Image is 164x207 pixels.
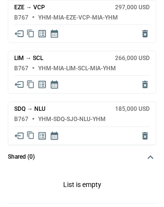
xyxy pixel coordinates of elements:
[140,80,150,89] span: Delete quote
[140,29,150,39] span: Delete quote
[26,29,35,39] span: Copy quote content
[14,116,28,123] h6: B767
[49,80,59,89] span: Display quote schedule
[14,131,24,141] span: Share quote in email
[49,131,59,141] span: Display quote schedule
[26,131,35,141] span: Copy quote content
[14,29,24,39] span: Share quote in email
[14,65,28,72] h6: B767
[14,106,46,112] h6: SDQ → NLU
[140,131,150,141] span: Delete quote
[37,29,47,39] span: Display detailed quote content
[38,15,118,21] h6: YHM-MIA-EZE-VCP-MIA-YHM
[37,131,47,141] span: Display detailed quote content
[8,145,156,169] button: Shared (0)
[26,80,35,89] span: Copy quote content
[115,55,150,62] h6: 266,000 USD
[115,106,150,112] h6: 185,000 USD
[38,116,106,123] h6: YHM-SDQ-SJO-NLU-YHM
[8,154,35,160] h6: Shared (0)
[14,80,24,89] span: Share quote in email
[37,80,47,89] span: Display detailed quote content
[115,4,150,11] h6: 297,000 USD
[38,65,116,72] h6: YHM-MIA-LIM-SCL-MIA-YHM
[14,15,28,21] h6: B767
[8,169,156,203] p: List is empty
[49,29,59,39] span: Display quote schedule
[14,4,45,11] h6: EZE → VCP
[14,55,43,62] h6: LIM → SCL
